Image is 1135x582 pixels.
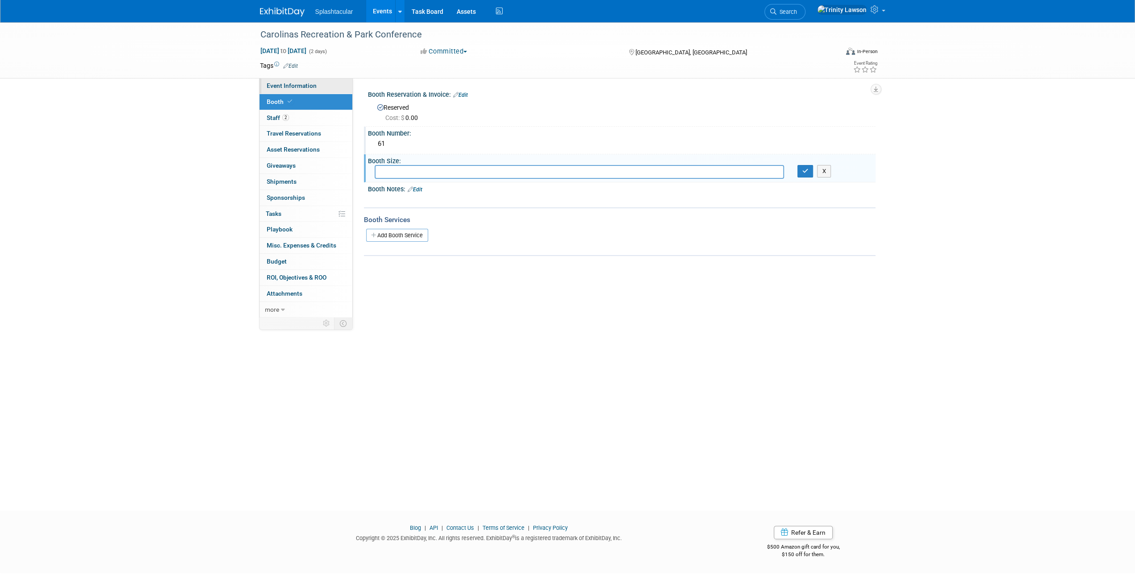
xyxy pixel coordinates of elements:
img: Trinity Lawson [817,5,867,15]
a: more [260,302,352,318]
span: [GEOGRAPHIC_DATA], [GEOGRAPHIC_DATA] [636,49,747,56]
span: Booth [267,98,294,105]
span: Splashtacular [315,8,353,15]
span: [DATE] [DATE] [260,47,307,55]
div: Booth Notes: [368,182,875,194]
img: Format-Inperson.png [846,48,855,55]
div: Booth Reservation & Invoice: [368,88,875,99]
a: Terms of Service [483,524,524,531]
span: Event Information [267,82,317,89]
span: Sponsorships [267,194,305,201]
span: Shipments [267,178,297,185]
span: Misc. Expenses & Credits [267,242,336,249]
div: 61 [375,137,869,151]
img: ExhibitDay [260,8,305,17]
div: Carolinas Recreation & Park Conference [257,27,825,43]
div: Copyright © 2025 ExhibitDay, Inc. All rights reserved. ExhibitDay is a registered trademark of Ex... [260,532,718,542]
span: (2 days) [308,49,327,54]
td: Personalize Event Tab Strip [319,318,334,329]
div: $500 Amazon gift card for you, [731,537,875,558]
a: Budget [260,254,352,269]
a: Event Information [260,78,352,94]
span: Staff [267,114,289,121]
a: Tasks [260,206,352,222]
span: Travel Reservations [267,130,321,137]
a: API [429,524,438,531]
span: Giveaways [267,162,296,169]
span: Budget [267,258,287,265]
div: Event Format [786,46,878,60]
span: 0.00 [385,114,421,121]
a: Blog [410,524,421,531]
span: Tasks [266,210,281,217]
a: Add Booth Service [366,229,428,242]
span: | [475,524,481,531]
a: Privacy Policy [533,524,568,531]
a: Staff2 [260,110,352,126]
span: Search [776,8,797,15]
a: Asset Reservations [260,142,352,157]
td: Toggle Event Tabs [334,318,352,329]
div: Event Rating [853,61,877,66]
a: Edit [453,92,468,98]
a: Shipments [260,174,352,190]
a: Attachments [260,286,352,301]
div: $150 off for them. [731,551,875,558]
span: more [265,306,279,313]
span: | [422,524,428,531]
span: Asset Reservations [267,146,320,153]
div: Reserved [375,101,869,122]
span: | [439,524,445,531]
span: | [526,524,532,531]
span: ROI, Objectives & ROO [267,274,326,281]
sup: ® [512,534,515,539]
div: In-Person [856,48,877,55]
a: Sponsorships [260,190,352,206]
button: Committed [417,47,471,56]
div: Booth Number: [368,127,875,138]
i: Booth reservation complete [288,99,292,104]
td: Tags [260,61,298,70]
div: Booth Size: [368,154,875,165]
a: Misc. Expenses & Credits [260,238,352,253]
span: Playbook [267,226,293,233]
a: ROI, Objectives & ROO [260,270,352,285]
button: X [817,165,831,177]
span: to [279,47,288,54]
a: Search [764,4,805,20]
a: Playbook [260,222,352,237]
span: 2 [282,114,289,121]
a: Travel Reservations [260,126,352,141]
a: Edit [408,186,422,193]
a: Edit [283,63,298,69]
a: Giveaways [260,158,352,173]
span: Cost: $ [385,114,405,121]
a: Refer & Earn [774,526,833,539]
a: Contact Us [446,524,474,531]
div: Booth Services [364,215,875,225]
span: Attachments [267,290,302,297]
a: Booth [260,94,352,110]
